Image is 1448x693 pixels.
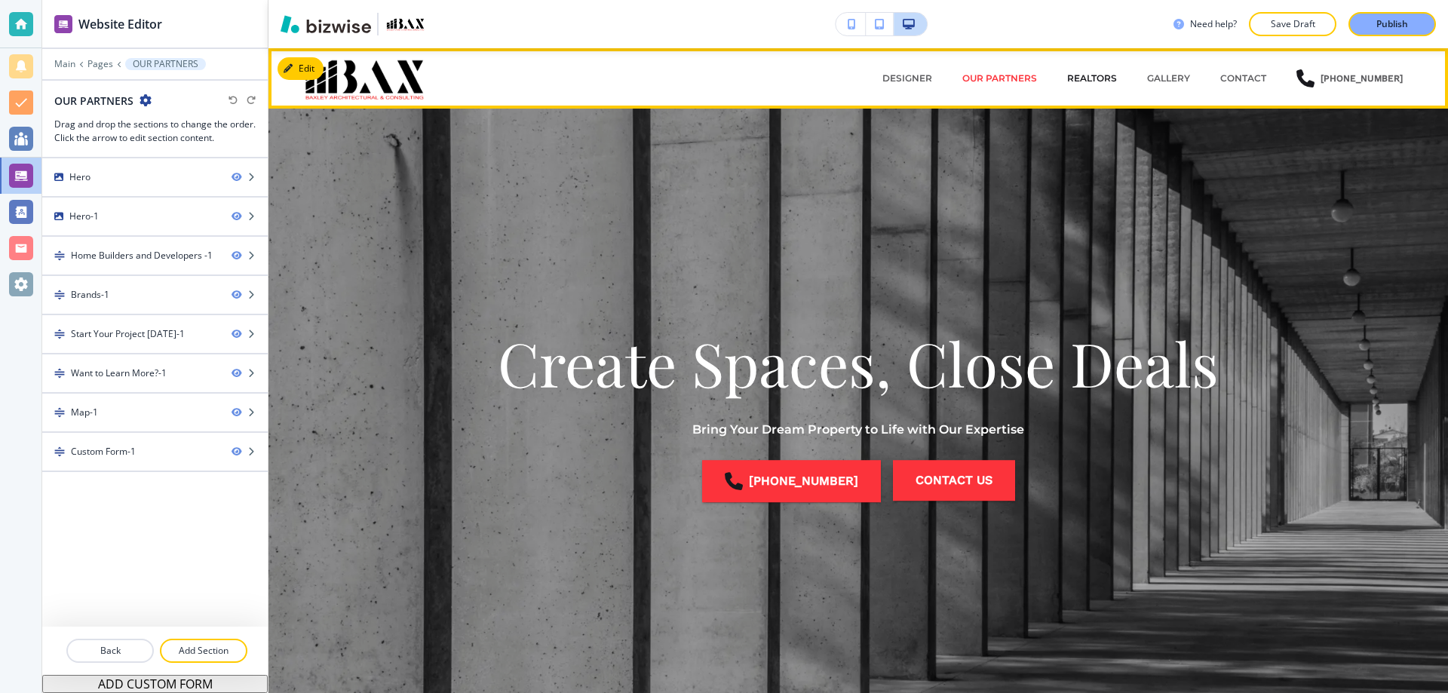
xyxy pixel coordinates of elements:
[66,639,154,663] button: Back
[692,422,1024,437] strong: Bring Your Dream Property to Life with Our Expertise
[68,644,152,658] p: Back
[281,15,371,33] img: Bizwise Logo
[1249,12,1336,36] button: Save Draft
[133,59,198,69] p: OUR PARTNERS
[1296,56,1403,101] a: [PHONE_NUMBER]
[71,445,136,458] div: Custom Form-1
[962,72,1037,85] p: OUR PARTNERS
[42,354,268,392] div: DragWant to Learn More?-1
[893,460,1015,501] button: CONTACT US
[42,433,268,471] div: DragCustom Form-1
[78,15,162,33] h2: Website Editor
[42,237,268,274] div: DragHome Builders and Developers -1
[42,315,268,353] div: DragStart Your Project [DATE]-1
[71,327,185,341] div: Start Your Project Today-1
[1067,72,1117,85] p: REALTORS
[54,15,72,33] img: editor icon
[1376,17,1408,31] p: Publish
[54,59,75,69] button: Main
[71,366,167,380] div: Want to Learn More?-1
[385,17,425,32] img: Your Logo
[54,368,65,379] img: Drag
[54,93,133,109] h2: OUR PARTNERS
[1220,72,1266,85] p: CONTACT
[54,118,256,145] h3: Drag and drop the sections to change the order. Click the arrow to edit section content.
[882,72,932,85] p: DESIGNER
[54,250,65,261] img: Drag
[69,210,99,223] div: Hero-1
[161,644,246,658] p: Add Section
[54,290,65,300] img: Drag
[1269,17,1317,31] p: Save Draft
[125,58,206,70] button: OUR PARTNERS
[1147,72,1190,85] p: GALLERY
[42,394,268,431] div: DragMap-1
[71,249,213,262] div: Home Builders and Developers -1
[54,446,65,457] img: Drag
[299,56,449,101] img: Baxley Architectural and Consulting
[69,170,90,184] div: Hero
[498,324,1219,402] h1: Create Spaces, Close Deals
[54,329,65,339] img: Drag
[42,198,268,235] div: Hero-1
[1348,12,1436,36] button: Publish
[71,406,98,419] div: Map-1
[160,639,247,663] button: Add Section
[702,460,881,502] a: [PHONE_NUMBER]
[71,288,109,302] div: Brands-1
[42,276,268,314] div: DragBrands-1
[278,57,324,80] button: Edit
[42,158,268,196] div: Hero
[87,59,113,69] button: Pages
[1190,17,1237,31] h3: Need help?
[42,675,268,693] button: ADD CUSTOM FORM
[54,407,65,418] img: Drag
